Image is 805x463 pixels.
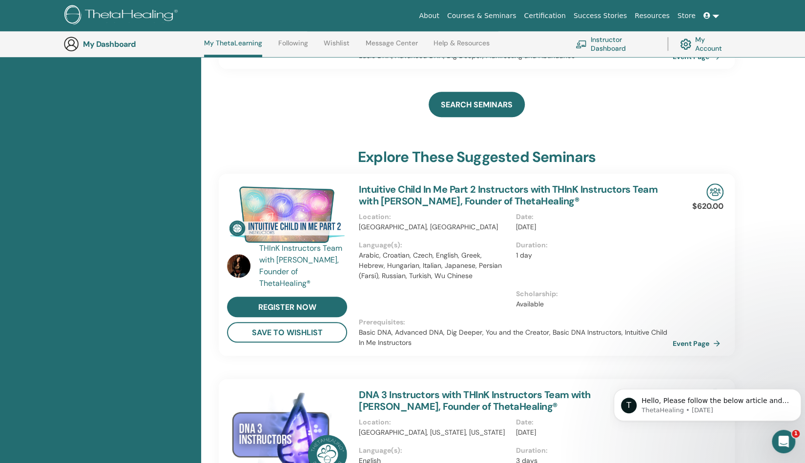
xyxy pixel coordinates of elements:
img: In-Person Seminar [706,183,723,201]
span: SEARCH SEMINARS [441,100,513,110]
a: Intuitive Child In Me Part 2 Instructors with THInK Instructors Team with [PERSON_NAME], Founder ... [359,183,658,207]
a: My ThetaLearning [204,39,262,57]
a: Success Stories [570,7,631,25]
p: Location : [359,417,510,427]
p: Language(s) : [359,445,510,456]
a: SEARCH SEMINARS [429,92,525,117]
h3: My Dashboard [83,40,181,49]
img: cog.svg [680,36,691,52]
p: Arabic, Croatian, Czech, English, Greek, Hebrew, Hungarian, Italian, Japanese, Persian (Farsi), R... [359,250,510,281]
p: Available [516,299,667,309]
a: Store [674,7,700,25]
span: 1 [792,430,800,438]
a: My Account [680,33,732,55]
img: logo.png [64,5,181,27]
a: Following [278,39,308,55]
a: Help & Resources [433,39,490,55]
a: THInK Instructors Team with [PERSON_NAME], Founder of ThetaHealing® [259,242,350,289]
p: [DATE] [516,427,667,438]
p: Duration : [516,445,667,456]
a: Message Center [366,39,418,55]
h3: explore these suggested seminars [358,148,596,166]
p: $620.00 [692,201,723,212]
p: [GEOGRAPHIC_DATA], [GEOGRAPHIC_DATA] [359,222,510,232]
img: default.jpg [227,254,250,278]
p: Prerequisites : [359,317,673,327]
p: Scholarship : [516,289,667,299]
a: Courses & Seminars [443,7,520,25]
p: Duration : [516,240,667,250]
a: Wishlist [324,39,350,55]
a: About [415,7,443,25]
a: Certification [520,7,569,25]
a: DNA 3 Instructors with THInK Instructors Team with [PERSON_NAME], Founder of ThetaHealing® [359,388,590,413]
img: Intuitive Child In Me Part 2 Instructors [227,183,347,246]
p: Date : [516,212,667,222]
p: Date : [516,417,667,427]
span: register now [258,302,316,312]
p: 1 day [516,250,667,261]
iframe: Intercom live chat [772,430,795,453]
p: [GEOGRAPHIC_DATA], [US_STATE], [US_STATE] [359,427,510,438]
p: [DATE] [516,222,667,232]
p: Language(s) : [359,240,510,250]
a: register now [227,297,347,317]
p: Location : [359,212,510,222]
a: Instructor Dashboard [576,33,656,55]
img: chalkboard-teacher.svg [576,40,587,48]
p: Basic DNA, Advanced DNA, Dig Deeper, You and the Creator, Basic DNA Instructors, Intuitive Child ... [359,327,673,348]
a: Event Page [673,336,724,351]
button: save to wishlist [227,322,347,342]
iframe: Intercom notifications message [610,368,805,437]
img: generic-user-icon.jpg [63,36,79,52]
a: Resources [631,7,674,25]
